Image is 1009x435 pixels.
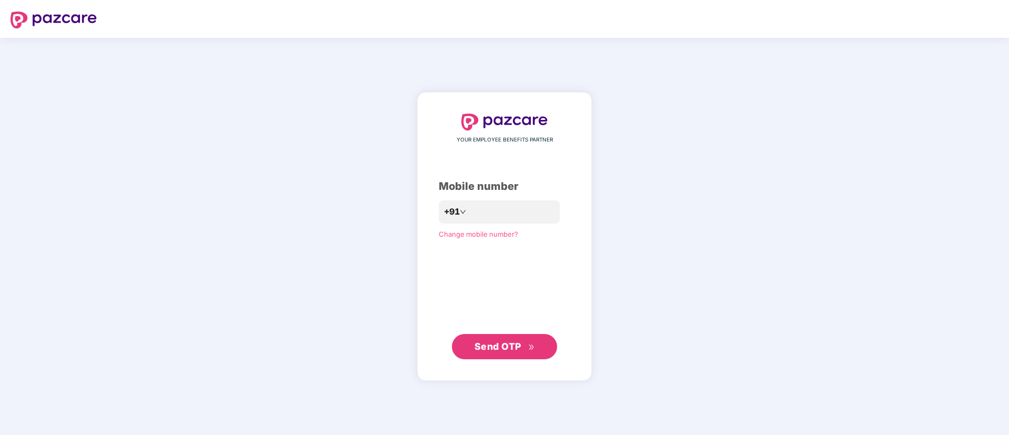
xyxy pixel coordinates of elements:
[475,341,521,352] span: Send OTP
[11,12,97,28] img: logo
[452,334,557,359] button: Send OTPdouble-right
[444,205,460,218] span: +91
[439,178,570,195] div: Mobile number
[461,114,548,130] img: logo
[439,230,518,238] a: Change mobile number?
[528,344,535,351] span: double-right
[457,136,553,144] span: YOUR EMPLOYEE BENEFITS PARTNER
[460,209,466,215] span: down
